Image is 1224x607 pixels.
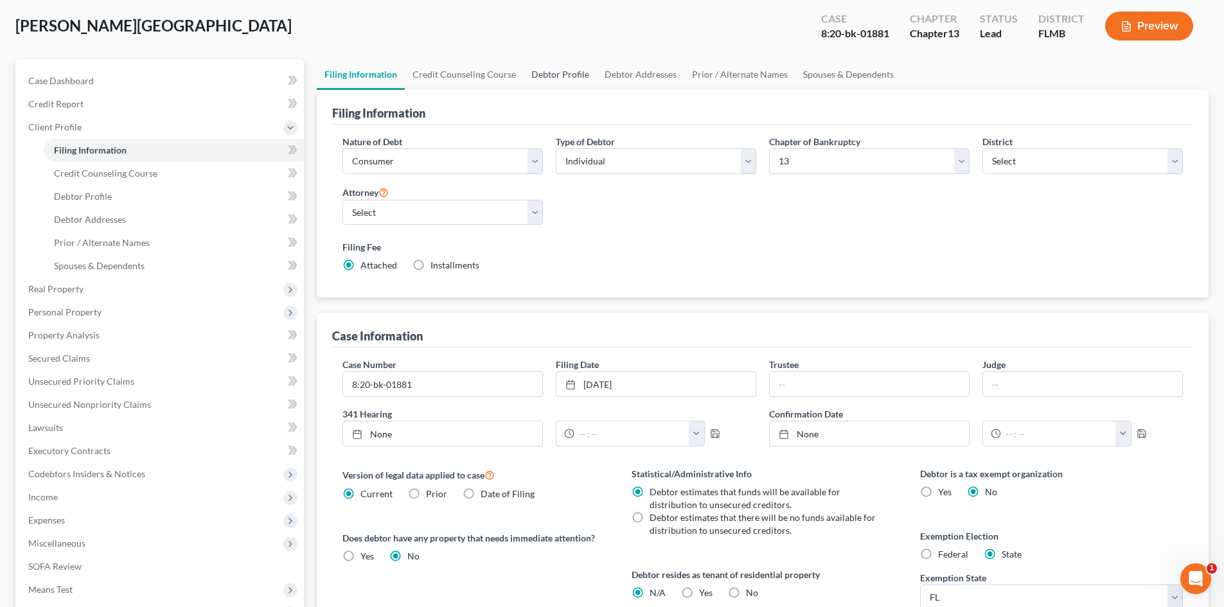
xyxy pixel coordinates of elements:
[980,12,1018,26] div: Status
[18,393,304,416] a: Unsecured Nonpriority Claims
[28,584,73,595] span: Means Test
[426,488,447,499] span: Prior
[15,16,292,35] span: [PERSON_NAME][GEOGRAPHIC_DATA]
[1105,12,1193,40] button: Preview
[54,260,145,271] span: Spouses & Dependents
[574,421,689,446] input: -- : --
[28,422,63,433] span: Lawsuits
[342,531,605,545] label: Does debtor have any property that needs immediate attention?
[821,26,889,41] div: 8:20-bk-01881
[54,214,126,225] span: Debtor Addresses
[18,324,304,347] a: Property Analysis
[556,135,615,148] label: Type of Debtor
[332,328,423,344] div: Case Information
[28,445,111,456] span: Executory Contracts
[632,467,894,480] label: Statistical/Administrative Info
[1180,563,1211,594] iframe: Intercom live chat
[54,237,150,248] span: Prior / Alternate Names
[650,587,666,598] span: N/A
[821,12,889,26] div: Case
[28,330,100,340] span: Property Analysis
[795,59,901,90] a: Spouses & Dependents
[44,231,304,254] a: Prior / Alternate Names
[342,240,1183,254] label: Filing Fee
[985,486,997,497] span: No
[407,550,420,561] span: No
[343,372,542,396] input: Enter case number...
[54,168,157,179] span: Credit Counseling Course
[1038,12,1085,26] div: District
[18,92,304,116] a: Credit Report
[982,358,1006,371] label: Judge
[28,353,90,364] span: Secured Claims
[342,135,402,148] label: Nature of Debt
[699,587,713,598] span: Yes
[982,135,1013,148] label: District
[342,184,389,200] label: Attorney
[28,121,82,132] span: Client Profile
[18,439,304,462] a: Executory Contracts
[28,561,82,572] span: SOFA Review
[54,145,127,155] span: Filing Information
[770,421,969,446] a: None
[28,98,84,109] span: Credit Report
[650,486,840,510] span: Debtor estimates that funds will be available for distribution to unsecured creditors.
[938,549,968,559] span: Federal
[770,372,969,396] input: --
[44,162,304,185] a: Credit Counseling Course
[1207,563,1217,574] span: 1
[28,515,65,525] span: Expenses
[769,135,860,148] label: Chapter of Bankruptcy
[524,59,597,90] a: Debtor Profile
[343,421,542,446] a: None
[336,407,763,421] label: 341 Hearing
[938,486,952,497] span: Yes
[28,538,85,549] span: Miscellaneous
[360,488,393,499] span: Current
[342,358,396,371] label: Case Number
[405,59,524,90] a: Credit Counseling Course
[910,12,959,26] div: Chapter
[44,208,304,231] a: Debtor Addresses
[18,416,304,439] a: Lawsuits
[44,139,304,162] a: Filing Information
[360,550,374,561] span: Yes
[18,69,304,92] a: Case Dashboard
[28,283,84,294] span: Real Property
[983,372,1182,396] input: --
[481,488,535,499] span: Date of Filing
[980,26,1018,41] div: Lead
[910,26,959,41] div: Chapter
[650,512,876,536] span: Debtor estimates that there will be no funds available for distribution to unsecured creditors.
[746,587,758,598] span: No
[632,568,894,581] label: Debtor resides as tenant of residential property
[1038,26,1085,41] div: FLMB
[28,75,94,86] span: Case Dashboard
[317,59,405,90] a: Filing Information
[920,467,1183,480] label: Debtor is a tax exempt organization
[44,254,304,277] a: Spouses & Dependents
[769,358,799,371] label: Trustee
[28,376,134,387] span: Unsecured Priority Claims
[556,358,599,371] label: Filing Date
[28,399,151,410] span: Unsecured Nonpriority Claims
[54,191,112,202] span: Debtor Profile
[597,59,684,90] a: Debtor Addresses
[28,306,102,317] span: Personal Property
[1001,421,1116,446] input: -- : --
[948,27,959,39] span: 13
[684,59,795,90] a: Prior / Alternate Names
[332,105,425,121] div: Filing Information
[44,185,304,208] a: Debtor Profile
[18,347,304,370] a: Secured Claims
[342,467,605,482] label: Version of legal data applied to case
[920,529,1183,543] label: Exemption Election
[430,260,479,270] span: Installments
[763,407,1189,421] label: Confirmation Date
[18,370,304,393] a: Unsecured Priority Claims
[920,571,986,585] label: Exemption State
[28,491,58,502] span: Income
[28,468,145,479] span: Codebtors Insiders & Notices
[556,372,756,396] a: [DATE]
[1002,549,1022,559] span: State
